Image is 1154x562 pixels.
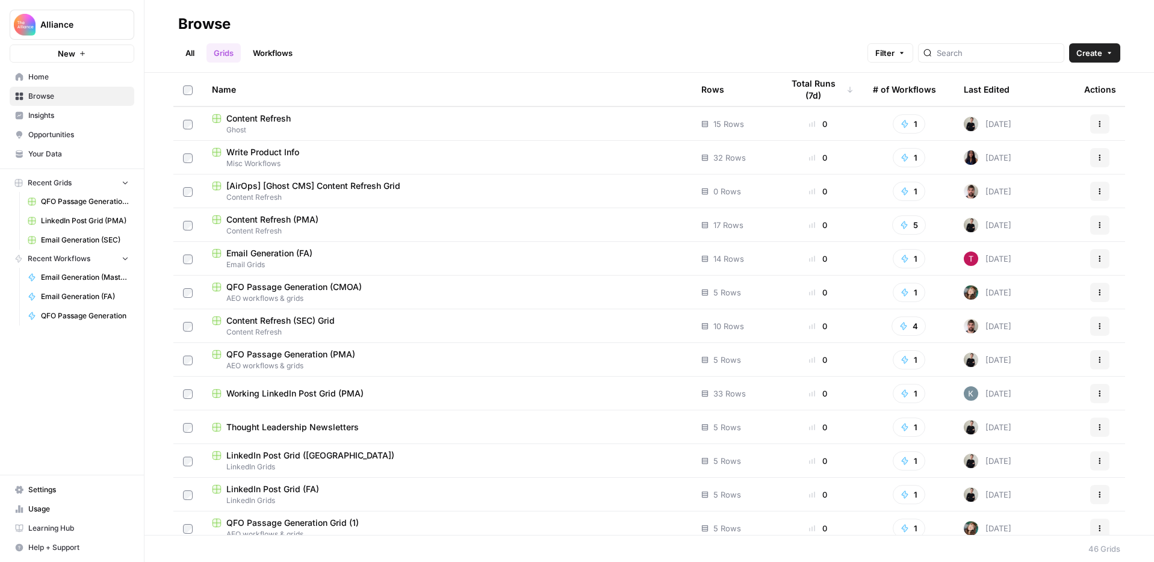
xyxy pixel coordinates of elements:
span: Content Refresh (SEC) Grid [226,315,335,327]
a: Thought Leadership Newsletters [212,421,682,433]
img: rzyuksnmva7rad5cmpd7k6b2ndco [964,218,978,232]
a: LinkedIn Post Grid (PMA) [22,211,134,230]
span: LinkedIn Grids [212,462,682,472]
span: 5 Rows [713,286,741,298]
button: Help + Support [10,538,134,557]
a: Browse [10,87,134,106]
span: 0 Rows [713,185,741,197]
div: [DATE] [964,521,1011,536]
div: 0 [783,354,854,366]
button: 4 [892,317,926,336]
a: Usage [10,499,134,519]
span: Email Generation (FA) [226,247,312,259]
span: AEO workflows & grids [212,529,682,540]
div: [DATE] [964,420,1011,434]
div: [DATE] [964,252,1011,266]
img: rzyuksnmva7rad5cmpd7k6b2ndco [964,487,978,502]
button: Recent Grids [10,174,134,192]
a: Workflows [246,43,300,63]
a: Opportunities [10,125,134,144]
a: Write Product InfoMisc Workflows [212,146,682,169]
div: 0 [783,219,854,231]
span: Recent Workflows [28,253,90,264]
div: [DATE] [964,353,1011,367]
span: LinkedIn Post Grid (PMA) [41,215,129,226]
span: LinkedIn Grids [212,495,682,506]
div: [DATE] [964,117,1011,131]
span: Email Generation (Master) [41,272,129,283]
span: AEO workflows & grids [212,293,682,304]
img: c8wmpw7vlhc40nwaok2gp41g9gxh [964,386,978,401]
span: Write Product Info [226,146,299,158]
button: New [10,45,134,63]
span: Content Refresh [226,113,291,125]
span: Content Refresh [212,226,682,236]
div: Name [212,73,682,106]
a: QFO Passage Generation Grid (1)AEO workflows & grids [212,517,682,540]
div: 0 [783,286,854,298]
a: Content Refresh (SEC) GridContent Refresh [212,315,682,338]
img: rzyuksnmva7rad5cmpd7k6b2ndco [964,420,978,434]
img: Alliance Logo [14,14,36,36]
div: [DATE] [964,285,1011,300]
img: auytl9ei5tcnqodk4shm8exxpdku [964,285,978,300]
button: Recent Workflows [10,250,134,268]
div: 0 [783,455,854,467]
div: 0 [783,489,854,501]
span: Email Generation (SEC) [41,235,129,245]
span: QFO Passage Generation (CMOA) [226,281,362,293]
span: Opportunities [28,129,129,140]
div: 0 [783,522,854,534]
span: Content Refresh [212,192,682,203]
span: 14 Rows [713,253,744,265]
span: 15 Rows [713,118,744,130]
div: Browse [178,14,231,34]
div: 0 [783,253,854,265]
span: 32 Rows [713,152,746,164]
a: Email Generation (Master) [22,268,134,287]
span: Browse [28,91,129,102]
span: QFO Passage Generation [41,310,129,321]
span: Email Generation (FA) [41,291,129,302]
span: Usage [28,504,129,514]
img: rzyuksnmva7rad5cmpd7k6b2ndco [964,117,978,131]
a: QFO Passage Generation (PMA) [22,192,134,211]
a: Settings [10,480,134,499]
a: Learning Hub [10,519,134,538]
a: [AirOps] [Ghost CMS] Content Refresh GridContent Refresh [212,180,682,203]
button: 1 [893,182,925,201]
span: Alliance [40,19,113,31]
div: [DATE] [964,386,1011,401]
span: Thought Leadership Newsletters [226,421,359,433]
a: Email Generation (FA)Email Grids [212,247,682,270]
span: 5 Rows [713,354,741,366]
div: 46 Grids [1088,543,1120,555]
button: 1 [893,418,925,437]
button: 1 [893,283,925,302]
div: [DATE] [964,454,1011,468]
div: Total Runs (7d) [783,73,854,106]
button: 1 [893,148,925,167]
button: 1 [893,384,925,403]
a: All [178,43,202,63]
button: 1 [893,451,925,471]
div: [DATE] [964,184,1011,199]
img: rzyuksnmva7rad5cmpd7k6b2ndco [964,454,978,468]
div: [DATE] [964,487,1011,502]
div: Rows [701,73,724,106]
img: dlzs0jrhnnjq7lmdizz9fbkpsjjw [964,252,978,266]
img: rox323kbkgutb4wcij4krxobkpon [964,150,978,165]
div: 0 [783,320,854,332]
span: Create [1076,47,1102,59]
a: QFO Passage Generation (CMOA)AEO workflows & grids [212,281,682,304]
a: Email Generation (FA) [22,287,134,306]
button: Create [1069,43,1120,63]
div: 0 [783,388,854,400]
span: Filter [875,47,895,59]
img: 9ucy7zvi246h5jy943jx4fqk49j8 [964,184,978,199]
button: 1 [893,350,925,369]
a: Your Data [10,144,134,164]
a: Insights [10,106,134,125]
span: Your Data [28,149,129,159]
span: 17 Rows [713,219,743,231]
